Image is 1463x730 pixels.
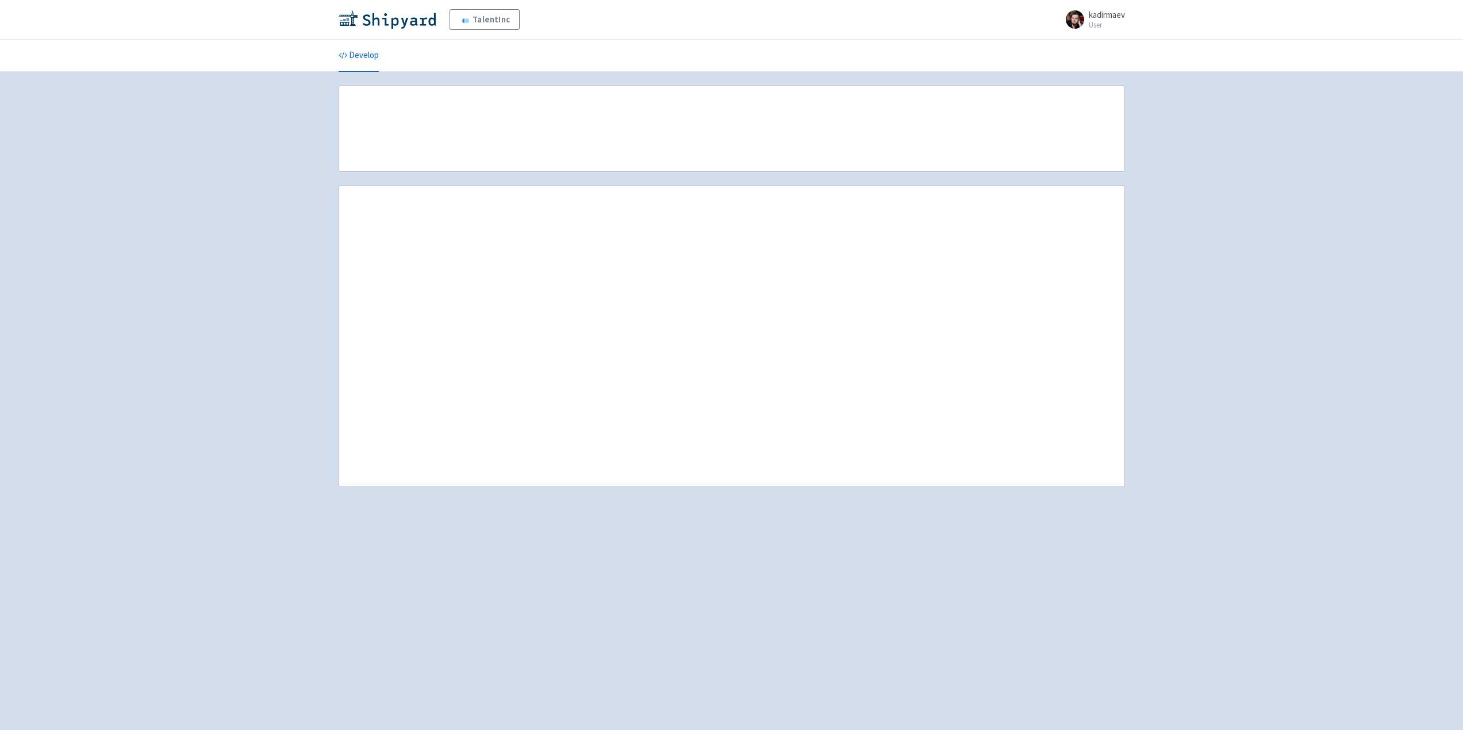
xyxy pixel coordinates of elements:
[339,40,379,72] a: Develop
[1089,9,1125,20] span: kadirmaev
[1059,10,1125,29] a: kadirmaev User
[450,9,520,30] a: TalentInc
[339,10,436,29] img: Shipyard logo
[1089,21,1125,29] small: User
